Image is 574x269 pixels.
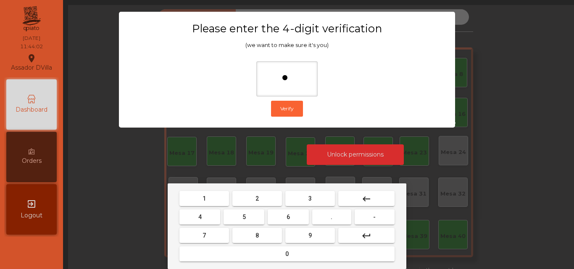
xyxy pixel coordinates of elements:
[331,214,332,220] span: .
[198,214,202,220] span: 4
[203,195,206,202] span: 1
[203,232,206,239] span: 7
[373,214,376,220] span: -
[271,101,303,117] button: Verify
[312,209,351,225] button: .
[179,228,229,243] button: 7
[232,191,282,206] button: 2
[179,191,229,206] button: 1
[285,228,335,243] button: 9
[285,191,335,206] button: 3
[242,214,246,220] span: 5
[268,209,308,225] button: 6
[308,232,312,239] span: 9
[179,209,220,225] button: 4
[232,228,282,243] button: 8
[179,246,395,261] button: 0
[287,214,290,220] span: 6
[355,209,395,225] button: -
[135,22,439,35] h3: Please enter the 4-digit verification
[245,42,329,48] span: (we want to make sure it's you)
[361,194,371,204] mat-icon: keyboard_backspace
[255,195,259,202] span: 2
[224,209,264,225] button: 5
[361,231,371,241] mat-icon: keyboard_return
[308,195,312,202] span: 3
[255,232,259,239] span: 8
[285,251,289,257] span: 0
